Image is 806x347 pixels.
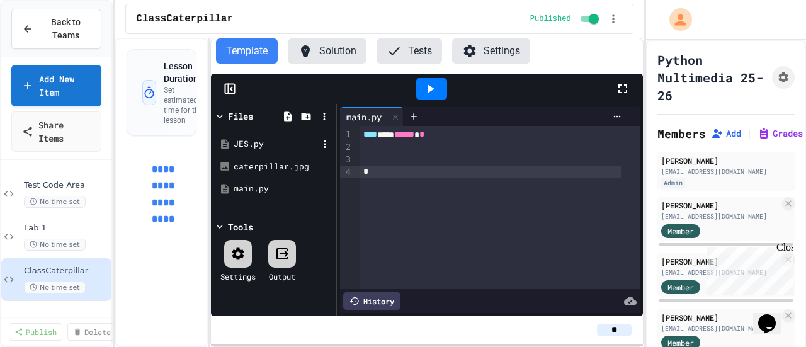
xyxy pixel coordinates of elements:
span: ClassCaterpillar [24,266,109,276]
button: Grades [758,127,803,140]
div: History [343,292,400,310]
div: Admin [661,178,685,188]
div: 3 [340,154,353,166]
button: Assignment Settings [772,66,795,89]
span: Member [667,282,694,293]
span: No time set [24,196,86,208]
span: ClassCaterpillar [136,11,233,26]
div: Settings [220,271,256,282]
div: 4 [340,166,353,179]
button: Template [216,38,278,64]
div: [EMAIL_ADDRESS][DOMAIN_NAME] [661,268,780,277]
button: Add [711,127,741,140]
span: Lab 1 [24,223,109,234]
a: Share Items [11,111,101,152]
div: JES.py [234,138,318,151]
div: 1 [340,128,353,141]
div: main.py [340,107,404,126]
span: Member [667,225,694,237]
div: [EMAIL_ADDRESS][DOMAIN_NAME] [661,167,791,176]
h1: Python Multimedia 25-26 [657,51,767,104]
div: Chat with us now!Close [5,5,87,80]
h3: Lesson Duration [164,60,210,85]
h2: Members [657,125,706,142]
a: Delete [67,323,116,341]
div: main.py [340,110,388,123]
span: No time set [24,239,86,251]
div: [PERSON_NAME] [661,155,791,166]
div: [PERSON_NAME] [661,312,780,323]
div: 2 [340,141,353,154]
span: Test Code Area [24,180,109,191]
div: Tools [228,220,253,234]
div: My Account [656,5,695,34]
span: Published [530,14,571,24]
button: Solution [288,38,366,64]
div: Output [269,271,295,282]
iframe: chat widget [701,242,793,295]
iframe: chat widget [753,297,793,334]
span: | [746,126,752,141]
div: Files [228,110,253,123]
div: main.py [234,183,332,195]
div: [PERSON_NAME] [661,256,780,267]
div: caterpillar.jpg [234,161,332,173]
button: Tests [377,38,442,64]
button: Settings [452,38,530,64]
a: Publish [9,323,62,341]
span: No time set [24,282,86,293]
div: [EMAIL_ADDRESS][DOMAIN_NAME] [661,212,780,221]
div: [PERSON_NAME] [661,200,780,211]
div: [EMAIL_ADDRESS][DOMAIN_NAME] [661,324,780,333]
span: Back to Teams [41,16,91,42]
button: Back to Teams [11,9,101,49]
a: Add New Item [11,65,101,106]
div: Content is published and visible to students [530,11,601,26]
p: Set estimated time for this lesson [164,85,210,125]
